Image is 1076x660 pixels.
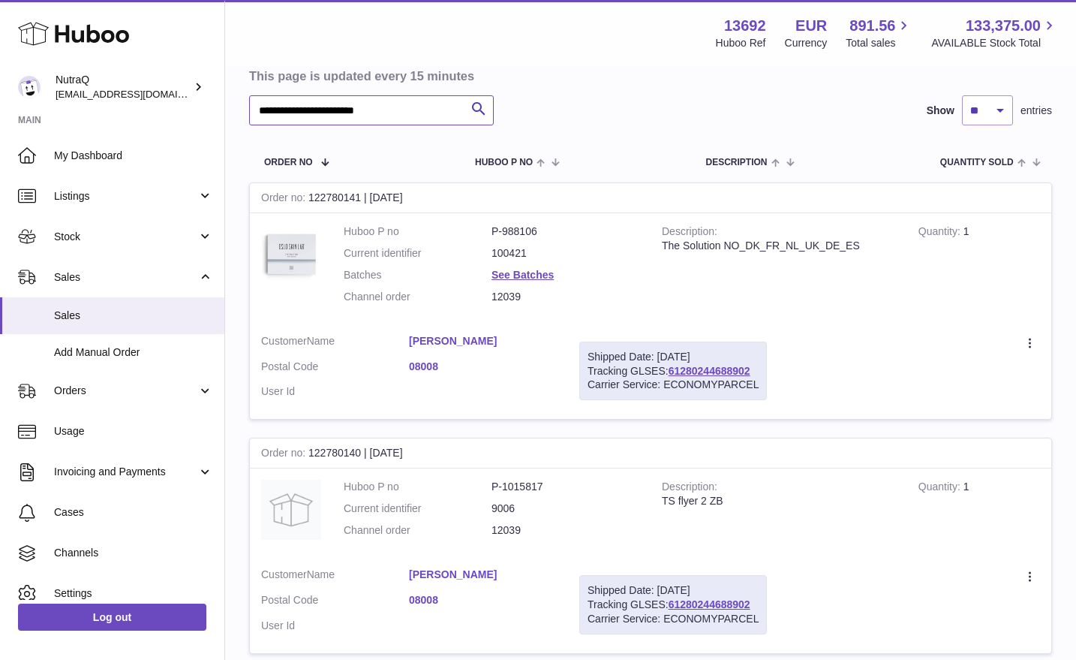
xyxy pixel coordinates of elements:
[588,612,759,626] div: Carrier Service: ECONOMYPARCEL
[261,191,308,207] strong: Order no
[669,598,750,610] a: 61280244688902
[409,334,557,348] a: [PERSON_NAME]
[261,384,409,399] dt: User Id
[918,225,963,241] strong: Quantity
[579,342,767,401] div: Tracking GLSES:
[249,68,1048,84] h3: This page is updated every 15 minutes
[54,189,197,203] span: Listings
[940,158,1014,167] span: Quantity Sold
[579,575,767,634] div: Tracking GLSES:
[54,505,213,520] span: Cases
[491,502,639,516] dd: 9006
[662,239,896,253] div: The Solution NO_DK_FR_NL_UK_DE_ES
[18,76,41,98] img: log@nutraq.com
[261,568,409,586] dt: Name
[491,269,554,281] a: See Batches
[662,481,717,496] strong: Description
[705,158,767,167] span: Description
[54,586,213,601] span: Settings
[491,480,639,494] dd: P-1015817
[475,158,533,167] span: Huboo P no
[966,16,1041,36] span: 133,375.00
[931,16,1058,50] a: 133,375.00 AVAILABLE Stock Total
[54,309,213,323] span: Sales
[724,16,766,36] strong: 13692
[491,290,639,304] dd: 12039
[588,378,759,392] div: Carrier Service: ECONOMYPARCEL
[261,593,409,611] dt: Postal Code
[588,583,759,598] div: Shipped Date: [DATE]
[716,36,766,50] div: Huboo Ref
[261,480,321,540] img: no-photo.jpg
[261,334,409,352] dt: Name
[344,246,491,261] dt: Current identifier
[261,447,308,463] strong: Order no
[918,481,963,496] strong: Quantity
[409,360,557,374] a: 08008
[18,604,206,631] a: Log out
[846,36,912,50] span: Total sales
[344,523,491,538] dt: Channel order
[54,424,213,438] span: Usage
[54,384,197,398] span: Orders
[662,494,896,508] div: TS flyer 2 ZB
[785,36,828,50] div: Currency
[344,480,491,494] dt: Huboo P no
[261,360,409,378] dt: Postal Code
[54,230,197,244] span: Stock
[491,225,639,239] dd: P-988106
[846,16,912,50] a: 891.56 Total sales
[344,225,491,239] dt: Huboo P no
[261,225,321,285] img: 136921728478892.jpg
[56,73,191,101] div: NutraQ
[261,568,307,580] span: Customer
[54,345,213,360] span: Add Manual Order
[261,335,307,347] span: Customer
[907,469,1051,556] td: 1
[907,213,1051,323] td: 1
[261,619,409,633] dt: User Id
[344,290,491,304] dt: Channel order
[409,568,557,582] a: [PERSON_NAME]
[795,16,827,36] strong: EUR
[491,523,639,538] dd: 12039
[1020,104,1052,118] span: entries
[54,270,197,285] span: Sales
[662,225,717,241] strong: Description
[56,88,221,100] span: [EMAIL_ADDRESS][DOMAIN_NAME]
[409,593,557,607] a: 08008
[54,546,213,560] span: Channels
[849,16,895,36] span: 891.56
[250,183,1051,213] div: 122780141 | [DATE]
[250,438,1051,469] div: 122780140 | [DATE]
[54,465,197,479] span: Invoicing and Payments
[344,268,491,282] dt: Batches
[931,36,1058,50] span: AVAILABLE Stock Total
[54,149,213,163] span: My Dashboard
[491,246,639,261] dd: 100421
[344,502,491,516] dt: Current identifier
[588,350,759,364] div: Shipped Date: [DATE]
[927,104,954,118] label: Show
[264,158,313,167] span: Order No
[669,365,750,377] a: 61280244688902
